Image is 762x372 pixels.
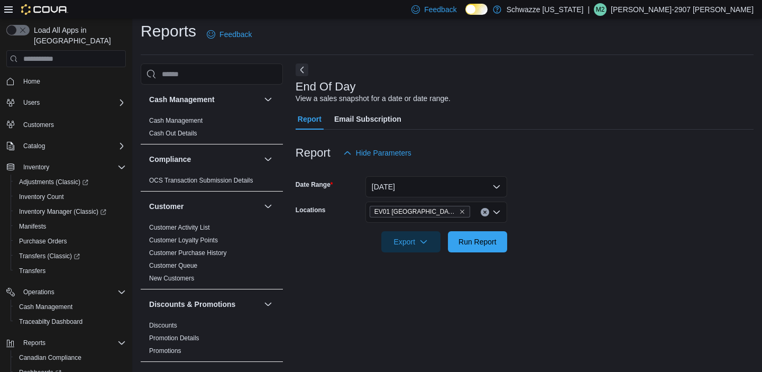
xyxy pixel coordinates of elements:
span: Customer Queue [149,261,197,270]
button: Compliance [262,153,274,166]
span: Traceabilty Dashboard [15,315,126,328]
p: [PERSON_NAME]-2907 [PERSON_NAME] [611,3,754,16]
span: Cash Management [149,116,203,125]
span: Inventory Manager (Classic) [19,207,106,216]
label: Locations [296,206,326,214]
a: Discounts [149,322,177,329]
span: Transfers (Classic) [15,250,126,262]
button: Reports [2,335,130,350]
button: Compliance [149,154,260,165]
div: View a sales snapshot for a date or date range. [296,93,451,104]
span: New Customers [149,274,194,283]
button: Home [2,74,130,89]
span: Canadian Compliance [15,351,126,364]
button: Cash Management [262,93,274,106]
button: Users [2,95,130,110]
a: Customers [19,119,58,131]
button: Inventory Count [11,189,130,204]
a: Promotion Details [149,334,199,342]
button: Customers [2,116,130,132]
button: Inventory [19,161,53,174]
input: Dark Mode [465,4,488,15]
button: Discounts & Promotions [262,298,274,311]
button: Export [381,231,440,252]
div: Cash Management [141,114,283,144]
button: Catalog [19,140,49,152]
a: Adjustments (Classic) [11,175,130,189]
span: Operations [23,288,54,296]
button: Cash Management [149,94,260,105]
img: Cova [21,4,68,15]
a: Home [19,75,44,88]
span: Reports [23,339,45,347]
a: Transfers (Classic) [15,250,84,262]
a: Cash Management [15,301,77,313]
span: Reports [19,337,126,349]
span: Home [19,75,126,88]
div: Discounts & Promotions [141,319,283,361]
span: Catalog [19,140,126,152]
span: Adjustments (Classic) [15,176,126,188]
button: Remove EV01 North Valley from selection in this group [459,208,465,215]
a: Inventory Count [15,190,68,203]
button: Users [19,96,44,109]
a: Transfers [15,265,50,277]
span: Report [298,108,322,130]
span: M2 [596,3,605,16]
button: Customer [262,200,274,213]
p: Schwazze [US_STATE] [507,3,584,16]
span: Feedback [219,29,252,40]
div: Customer [141,221,283,289]
h3: Report [296,147,330,159]
span: Users [19,96,126,109]
span: Inventory [23,163,49,171]
button: Traceabilty Dashboard [11,314,130,329]
span: Purchase Orders [19,237,67,246]
a: Customer Loyalty Points [149,237,218,244]
button: Transfers [11,264,130,278]
button: Inventory [2,160,130,175]
button: Run Report [448,231,507,252]
a: Customer Queue [149,262,197,269]
h1: Reports [141,21,196,42]
span: EV01 [GEOGRAPHIC_DATA] [374,206,457,217]
span: Purchase Orders [15,235,126,248]
h3: Discounts & Promotions [149,299,235,310]
div: Matthew-2907 Padilla [594,3,607,16]
span: EV01 North Valley [370,206,470,217]
span: Feedback [424,4,456,15]
span: Run Report [458,237,497,247]
a: Adjustments (Classic) [15,176,93,188]
a: Customer Purchase History [149,249,227,257]
h3: Cash Management [149,94,215,105]
span: Traceabilty Dashboard [19,317,82,326]
a: Customer Activity List [149,224,210,231]
button: [DATE] [365,176,507,197]
span: Cash Out Details [149,129,197,138]
button: Clear input [481,208,489,216]
span: Inventory Count [19,193,64,201]
a: Canadian Compliance [15,351,86,364]
span: Cash Management [19,303,72,311]
span: Home [23,77,40,86]
a: OCS Transaction Submission Details [149,177,253,184]
span: Transfers (Classic) [19,252,80,260]
p: | [587,3,590,16]
a: Transfers (Classic) [11,249,130,264]
span: Manifests [15,220,126,233]
a: Inventory Manager (Classic) [15,205,111,218]
button: Reports [19,337,50,349]
button: Customer [149,201,260,212]
button: Manifests [11,219,130,234]
span: Hide Parameters [356,148,411,158]
span: Adjustments (Classic) [19,178,88,186]
label: Date Range [296,180,333,189]
span: OCS Transaction Submission Details [149,176,253,185]
span: Users [23,98,40,107]
a: Manifests [15,220,50,233]
button: Discounts & Promotions [149,299,260,310]
h3: Compliance [149,154,191,165]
